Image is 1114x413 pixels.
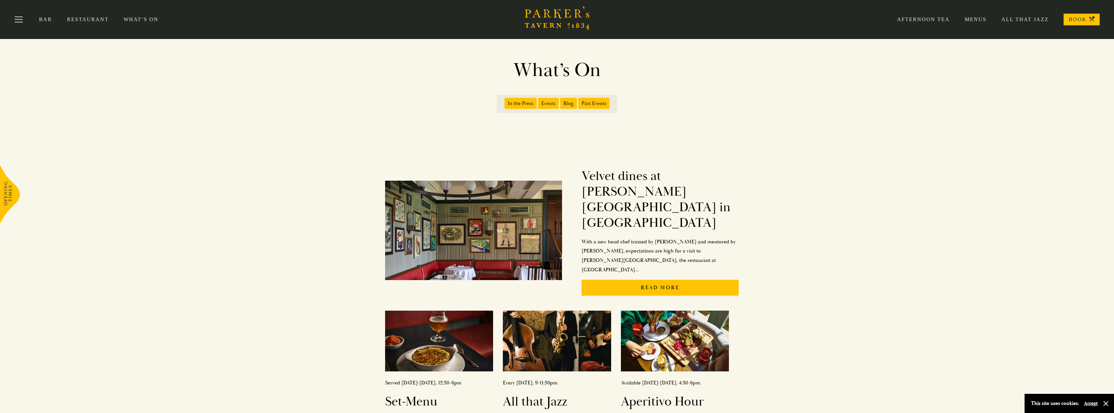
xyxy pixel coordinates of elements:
[582,280,739,296] p: Read More
[1103,400,1109,407] button: Close and accept
[560,98,577,109] span: Blog
[385,394,493,409] h2: Set-Menu
[503,378,611,388] p: Every [DATE], 9-11:30pm.
[538,98,559,109] span: Events
[385,378,493,388] p: Served [DATE]-[DATE], 12:30-6pm
[385,162,739,301] a: Velvet dines at [PERSON_NAME][GEOGRAPHIC_DATA] in [GEOGRAPHIC_DATA]With a new head chef trained b...
[582,237,739,275] p: With a new head chef trained by [PERSON_NAME] and mentored by [PERSON_NAME], expectations are hig...
[1084,400,1098,407] button: Accept
[578,98,610,109] span: Past Events
[372,58,743,82] h1: What’s On
[503,394,611,409] h2: All that Jazz
[1031,399,1079,408] p: This site uses cookies.
[621,394,729,409] h2: Aperitivo Hour
[621,378,729,388] p: Available [DATE]-[DATE], 4:30-6pm.
[582,168,739,231] h2: Velvet dines at [PERSON_NAME][GEOGRAPHIC_DATA] in [GEOGRAPHIC_DATA]
[504,98,537,109] span: In the Press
